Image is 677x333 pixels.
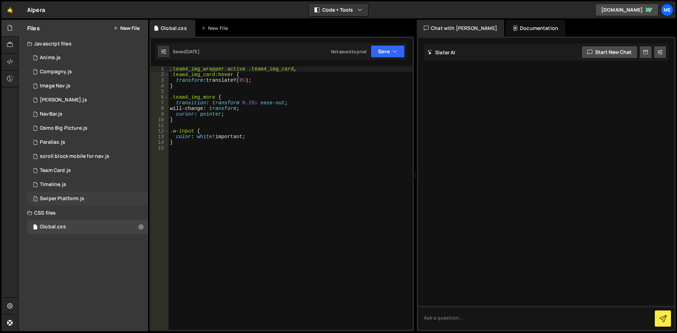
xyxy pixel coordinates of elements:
[40,111,62,117] div: NavBar.js
[27,192,148,206] div: 16285/43961.js
[27,121,148,135] div: 16285/44842.js
[40,139,65,146] div: Parallax.js
[27,135,148,149] div: 16285/45492.js
[40,196,84,202] div: Swiper Platform.js
[595,4,659,16] a: [DOMAIN_NAME]
[331,49,366,55] div: Not saved to prod
[151,89,169,94] div: 5
[151,123,169,128] div: 11
[151,100,169,106] div: 7
[151,94,169,100] div: 6
[427,49,456,56] h2: Slater AI
[27,6,45,14] div: Alpera
[27,149,148,164] div: 16285/46636.js
[40,125,87,131] div: Osmo Big Picture.js
[27,65,148,79] div: 16285/44080.js
[151,140,169,145] div: 14
[40,55,61,61] div: Anims.js
[417,20,504,37] div: Chat with [PERSON_NAME]
[151,111,169,117] div: 9
[19,37,148,51] div: Javascript files
[151,106,169,111] div: 8
[40,167,71,174] div: Team Card.js
[40,224,66,230] div: Global.css
[151,78,169,83] div: 3
[151,72,169,78] div: 2
[173,49,200,55] div: Saved
[27,220,148,234] div: 16285/43940.css
[113,25,140,31] button: New File
[151,134,169,140] div: 13
[201,25,231,32] div: New File
[19,206,148,220] div: CSS files
[1,1,19,18] a: 🤙
[27,51,148,65] div: 16285/44894.js
[40,83,71,89] div: Image Nav.js
[661,4,673,16] a: Me
[309,4,368,16] button: Code + Tools
[27,178,148,192] div: 16285/44875.js
[161,25,187,32] div: Global.css
[371,45,405,58] button: Save
[151,145,169,151] div: 15
[40,97,87,103] div: [PERSON_NAME].js
[185,49,200,55] div: [DATE]
[33,197,37,202] span: 1
[151,128,169,134] div: 12
[27,107,148,121] div: 16285/44885.js
[506,20,565,37] div: Documentation
[40,153,109,160] div: scroll block mobile for nav.js
[151,66,169,72] div: 1
[581,46,638,58] button: Start new chat
[151,117,169,123] div: 10
[27,79,148,93] div: 16285/46368.js
[40,69,72,75] div: Compagny.js
[40,181,66,188] div: Timeline.js
[27,164,148,178] div: 16285/43939.js
[151,83,169,89] div: 4
[27,93,148,107] div: 16285/45494.js
[27,24,40,32] h2: Files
